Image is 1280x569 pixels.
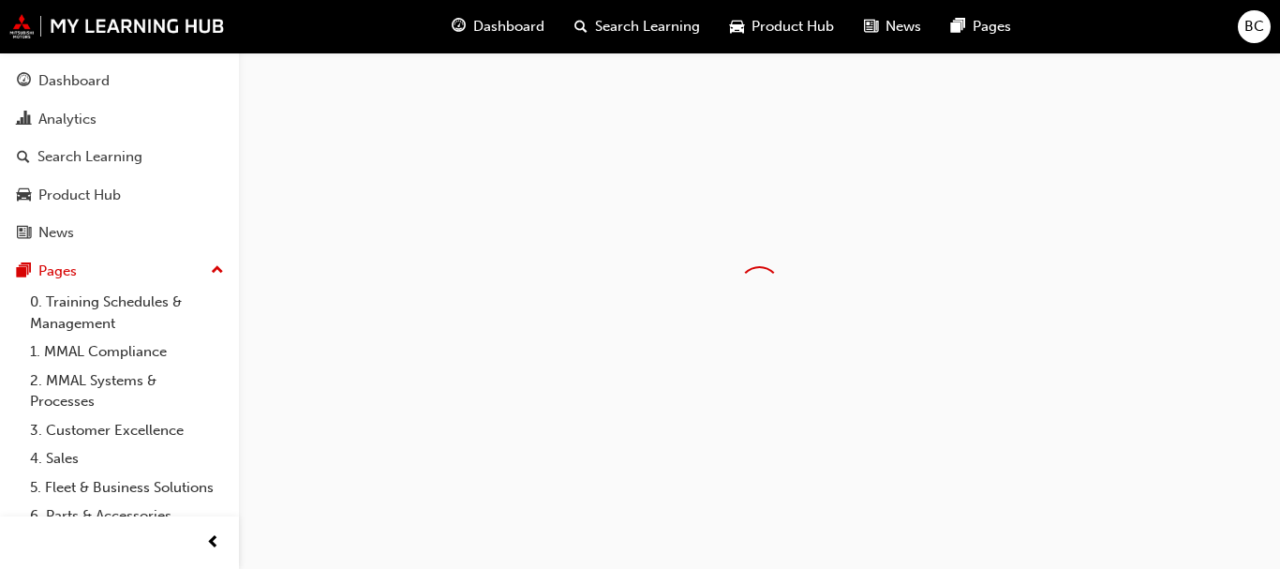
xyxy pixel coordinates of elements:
[22,473,231,502] a: 5. Fleet & Business Solutions
[730,15,744,38] span: car-icon
[752,16,834,37] span: Product Hub
[452,15,466,38] span: guage-icon
[715,7,849,46] a: car-iconProduct Hub
[849,7,936,46] a: news-iconNews
[22,367,231,416] a: 2. MMAL Systems & Processes
[951,15,965,38] span: pages-icon
[7,216,231,250] a: News
[864,15,878,38] span: news-icon
[17,263,31,280] span: pages-icon
[7,60,231,254] button: DashboardAnalyticsSearch LearningProduct HubNews
[22,288,231,337] a: 0. Training Schedules & Management
[1244,16,1264,37] span: BC
[437,7,559,46] a: guage-iconDashboard
[22,444,231,473] a: 4. Sales
[38,222,74,244] div: News
[595,16,700,37] span: Search Learning
[211,259,224,283] span: up-icon
[22,502,231,531] a: 6. Parts & Accessories
[9,14,225,38] img: mmal
[574,15,588,38] span: search-icon
[22,416,231,445] a: 3. Customer Excellence
[7,140,231,174] a: Search Learning
[1238,10,1271,43] button: BC
[936,7,1026,46] a: pages-iconPages
[7,254,231,289] button: Pages
[37,146,142,168] div: Search Learning
[38,109,97,130] div: Analytics
[7,102,231,137] a: Analytics
[559,7,715,46] a: search-iconSearch Learning
[17,149,30,166] span: search-icon
[38,185,121,206] div: Product Hub
[206,532,220,555] span: prev-icon
[38,70,110,92] div: Dashboard
[17,225,31,242] span: news-icon
[17,112,31,128] span: chart-icon
[7,64,231,98] a: Dashboard
[7,178,231,213] a: Product Hub
[22,337,231,367] a: 1. MMAL Compliance
[17,187,31,204] span: car-icon
[17,73,31,90] span: guage-icon
[886,16,921,37] span: News
[473,16,544,37] span: Dashboard
[38,261,77,282] div: Pages
[973,16,1011,37] span: Pages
